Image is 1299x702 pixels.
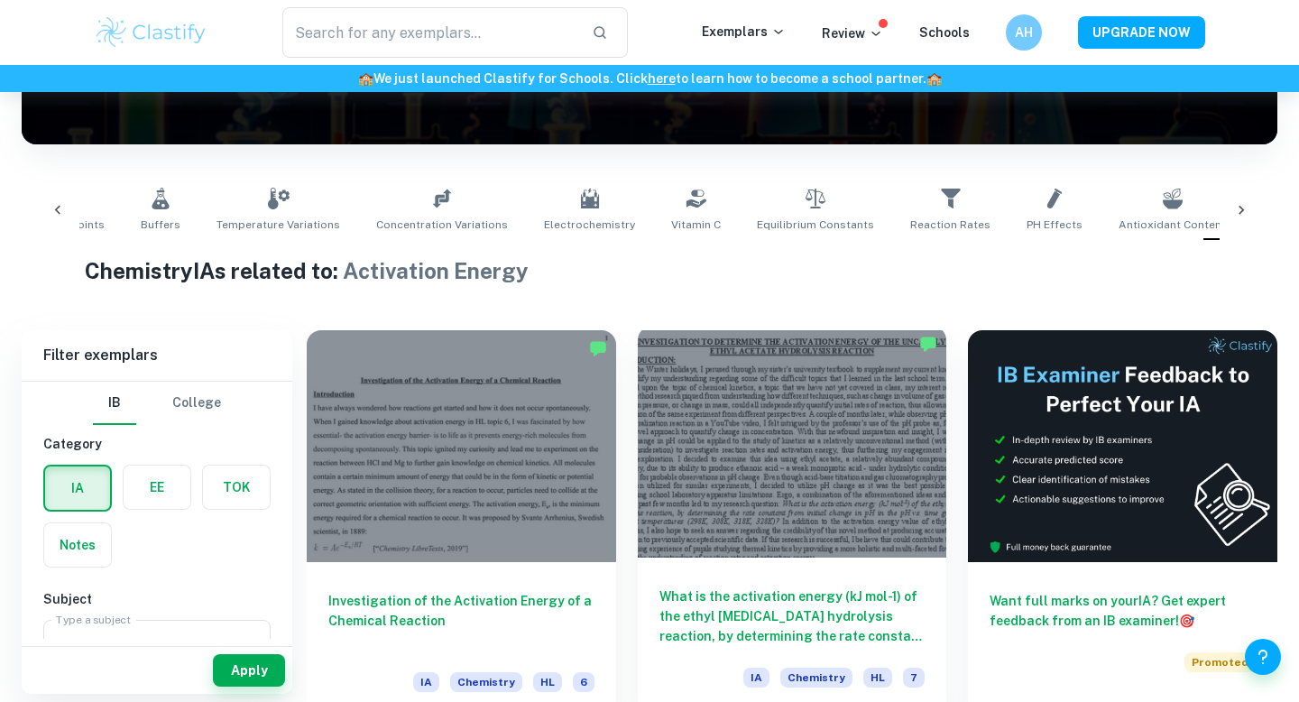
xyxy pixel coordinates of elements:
span: Equilibrium Constants [757,217,874,233]
button: IB [93,382,136,425]
a: here [648,71,676,86]
span: Temperature Variations [216,217,340,233]
span: IA [413,672,439,692]
button: Notes [44,523,111,567]
span: HL [533,672,562,692]
span: Chemistry [780,668,852,688]
button: EE [124,466,190,509]
img: Thumbnail [968,330,1277,562]
label: Type a subject [56,612,131,627]
button: Help and Feedback [1245,639,1281,675]
button: AH [1006,14,1042,51]
h6: AH [1014,23,1035,42]
img: Marked [589,339,607,357]
span: Reaction Rates [910,217,990,233]
h6: Filter exemplars [22,330,292,381]
h6: Category [43,434,271,454]
h1: Chemistry IAs related to: [85,254,1215,287]
span: Electrochemistry [544,217,635,233]
img: Clastify logo [94,14,208,51]
button: UPGRADE NOW [1078,16,1205,49]
p: Exemplars [702,22,786,42]
span: Buffers [141,217,180,233]
span: 7 [903,668,925,688]
span: Activation Energy [343,258,529,283]
button: Open [239,633,264,658]
span: Antioxidant Content [1119,217,1226,233]
span: pH Effects [1027,217,1082,233]
h6: Investigation of the Activation Energy of a Chemical Reaction [328,591,594,651]
button: College [172,382,221,425]
span: 🎯 [1179,614,1194,628]
span: HL [863,668,892,688]
button: Apply [213,654,285,687]
p: Review [822,23,883,43]
span: 6 [573,672,594,692]
h6: Want full marks on your IA ? Get expert feedback from an IB examiner! [990,591,1256,631]
span: 🏫 [358,71,373,86]
button: TOK [203,466,270,509]
input: Search for any exemplars... [282,7,577,58]
div: Filter type choice [93,382,221,425]
h6: What is the activation energy (kJ mol-1) of the ethyl [MEDICAL_DATA] hydrolysis reaction, by dete... [659,587,926,646]
span: Chemistry [450,672,522,692]
span: IA [743,668,769,688]
span: Promoted [1184,652,1256,672]
h6: We just launched Clastify for Schools. Click to learn how to become a school partner. [4,69,1295,88]
button: IA [45,466,110,510]
h6: Subject [43,589,271,609]
span: 🏫 [926,71,942,86]
span: Vitamin C [671,217,721,233]
span: Concentration Variations [376,217,508,233]
img: Marked [919,335,937,353]
a: Schools [919,25,970,40]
